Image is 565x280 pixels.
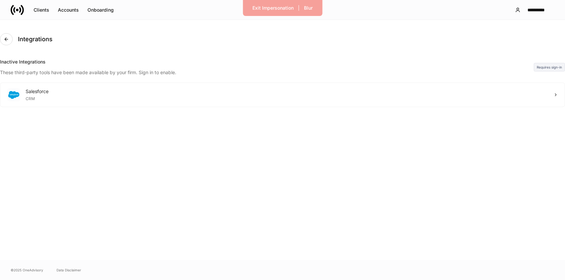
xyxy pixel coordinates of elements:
div: Exit Impersonation [252,6,294,10]
div: Salesforce [26,88,49,95]
a: Data Disclaimer [57,267,81,273]
div: Accounts [58,8,79,12]
div: Requires sign-in [534,63,565,71]
div: CRM [26,95,49,101]
div: Onboarding [87,8,114,12]
span: © 2025 OneAdvisory [11,267,43,273]
h4: Integrations [18,35,53,43]
div: Clients [34,8,49,12]
div: Blur [304,6,313,10]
